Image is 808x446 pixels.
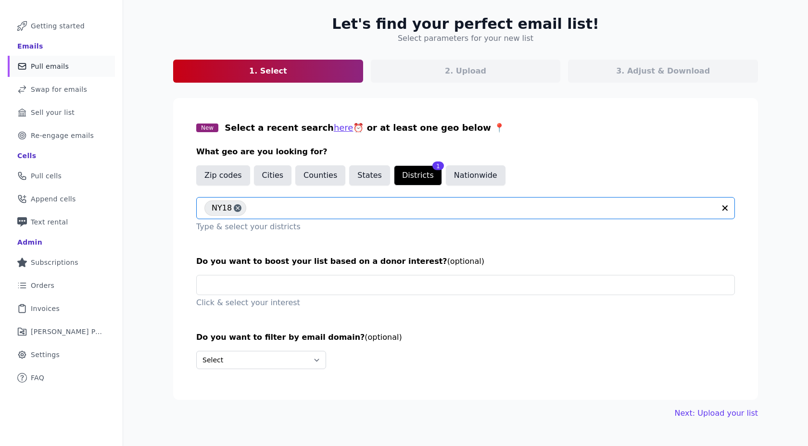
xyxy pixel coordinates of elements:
[432,161,444,170] div: 1
[31,327,103,336] span: [PERSON_NAME] Performance
[8,188,115,210] a: Append cells
[31,258,78,267] span: Subscriptions
[17,151,36,161] div: Cells
[8,321,115,342] a: [PERSON_NAME] Performance
[398,33,533,44] h4: Select parameters for your new list
[196,297,735,309] p: Click & select your interest
[31,217,68,227] span: Text rental
[31,281,54,290] span: Orders
[8,125,115,146] a: Re-engage emails
[31,171,62,181] span: Pull cells
[17,237,42,247] div: Admin
[8,367,115,388] a: FAQ
[8,344,115,365] a: Settings
[31,21,85,31] span: Getting started
[31,108,75,117] span: Sell your list
[616,65,710,77] p: 3. Adjust & Download
[173,60,363,83] a: 1. Select
[31,304,60,313] span: Invoices
[334,121,353,135] button: here
[225,123,505,133] span: Select a recent search ⏰ or at least one geo below 📍
[332,15,599,33] h2: Let's find your perfect email list!
[8,252,115,273] a: Subscriptions
[447,257,484,266] span: (optional)
[8,15,115,37] a: Getting started
[349,165,390,186] button: States
[249,65,287,77] p: 1. Select
[31,194,76,204] span: Append cells
[8,211,115,233] a: Text rental
[31,62,69,71] span: Pull emails
[196,165,250,186] button: Zip codes
[8,102,115,123] a: Sell your list
[295,165,345,186] button: Counties
[196,257,447,266] span: Do you want to boost your list based on a donor interest?
[8,56,115,77] a: Pull emails
[31,85,87,94] span: Swap for emails
[446,165,505,186] button: Nationwide
[8,79,115,100] a: Swap for emails
[31,131,94,140] span: Re-engage emails
[31,373,44,383] span: FAQ
[8,165,115,186] a: Pull cells
[394,165,442,186] button: Districts
[8,298,115,319] a: Invoices
[445,65,486,77] p: 2. Upload
[196,221,735,233] p: Type & select your districts
[8,275,115,296] a: Orders
[365,333,402,342] span: (optional)
[196,333,365,342] span: Do you want to filter by email domain?
[196,124,218,132] span: New
[254,165,292,186] button: Cities
[675,408,758,419] a: Next: Upload your list
[212,200,232,216] span: NY18
[196,146,735,158] h3: What geo are you looking for?
[31,350,60,359] span: Settings
[17,41,43,51] div: Emails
